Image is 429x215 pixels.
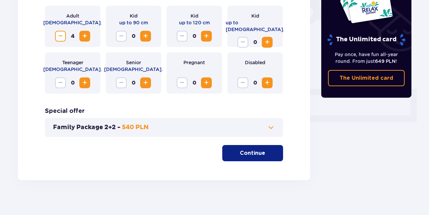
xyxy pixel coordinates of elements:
button: Increase [201,31,212,42]
button: Decrease [116,31,127,42]
span: 0 [128,31,139,42]
p: Kid [191,13,198,19]
span: 0 [189,31,200,42]
p: Adult [66,13,79,19]
button: Increase [140,31,151,42]
button: Decrease [55,77,66,88]
button: Decrease [177,77,187,88]
span: 0 [189,77,200,88]
p: Continue [240,149,265,157]
p: Disabled [245,59,265,66]
p: [DEMOGRAPHIC_DATA]. [43,66,102,73]
button: Increase [262,77,273,88]
p: The Unlimited card [327,34,406,46]
button: Increase [79,77,90,88]
button: Decrease [177,31,187,42]
button: Increase [140,77,151,88]
span: 4 [67,31,78,42]
p: 540 PLN [122,123,149,132]
p: up to 120 cm [179,19,210,26]
span: 649 PLN [375,58,396,64]
button: Decrease [237,77,248,88]
p: Teenager [62,59,83,66]
button: Increase [262,37,273,48]
p: The Unlimited card [339,74,393,82]
button: Decrease [116,77,127,88]
p: Kid [130,13,137,19]
button: Continue [222,145,283,161]
p: Senior [126,59,141,66]
h3: Special offer [45,107,85,115]
span: 0 [128,77,139,88]
button: Family Package 2+2 -540 PLN [53,123,275,132]
button: Decrease [55,31,66,42]
p: Kid [251,13,259,19]
span: 0 [67,77,78,88]
a: The Unlimited card [328,70,405,86]
span: 0 [250,77,260,88]
button: Decrease [237,37,248,48]
span: 0 [250,37,260,48]
p: [DEMOGRAPHIC_DATA]. [104,66,163,73]
p: up to [DEMOGRAPHIC_DATA]. [226,19,284,33]
button: Increase [79,31,90,42]
p: up to 90 cm [119,19,148,26]
p: [DEMOGRAPHIC_DATA]. [43,19,102,26]
p: Family Package 2+2 - [53,123,121,132]
p: Pay once, have fun all-year round. From just ! [328,51,405,65]
button: Increase [201,77,212,88]
p: Pregnant [183,59,205,66]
